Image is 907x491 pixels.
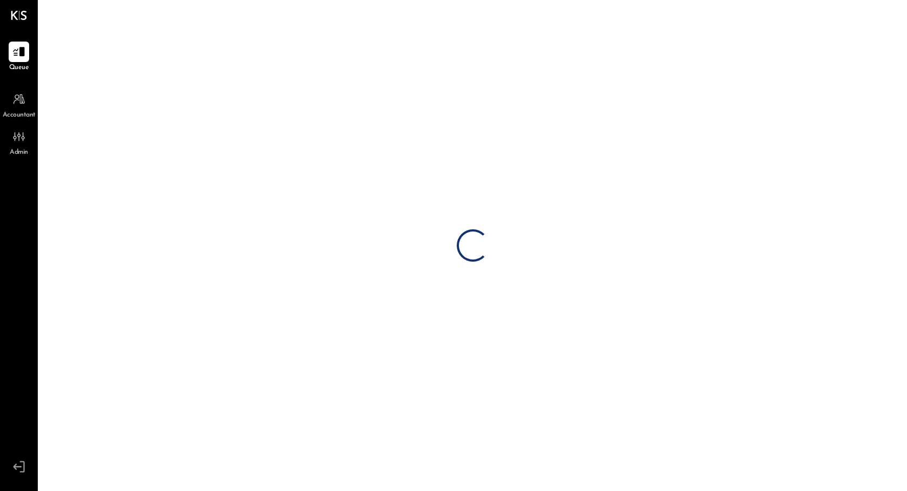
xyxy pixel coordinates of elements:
span: Admin [10,148,28,158]
span: Accountant [3,111,36,120]
span: Queue [9,63,29,73]
a: Admin [1,126,37,158]
a: Accountant [1,89,37,120]
a: Queue [1,42,37,73]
